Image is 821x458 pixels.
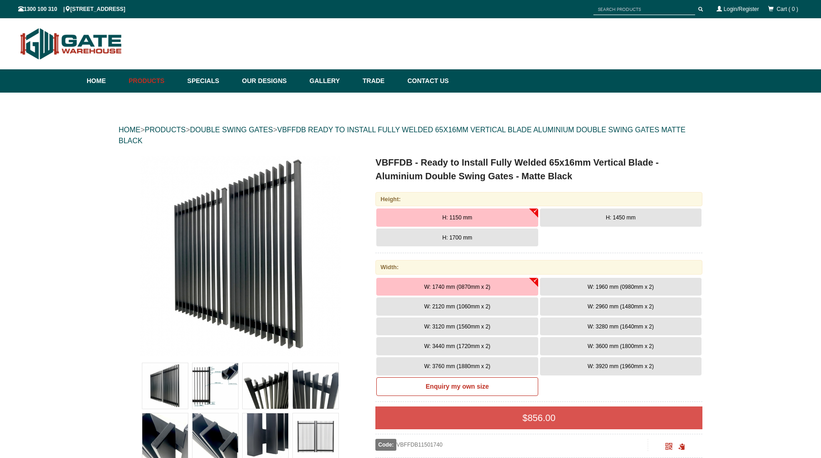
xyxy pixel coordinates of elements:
[87,69,124,93] a: Home
[190,126,273,134] a: DOUBLE SWING GATES
[119,126,686,145] a: VBFFDB READY TO INSTALL FULLY WELDED 65X16MM VERTICAL BLADE ALUMINIUM DOUBLE SWING GATES MATTE BLACK
[375,192,702,206] div: Height:
[777,6,798,12] span: Cart ( 0 )
[124,69,183,93] a: Products
[142,363,188,409] img: VBFFDB - Ready to Install Fully Welded 65x16mm Vertical Blade - Aluminium Double Swing Gates - Ma...
[540,337,701,355] button: W: 3600 mm (1800mm x 2)
[375,439,396,451] span: Code:
[424,303,490,310] span: W: 2120 mm (1060mm x 2)
[424,363,490,370] span: W: 3760 mm (1880mm x 2)
[587,323,654,330] span: W: 3280 mm (1640mm x 2)
[375,439,648,451] div: VBFFDB11501740
[678,443,685,450] span: Click to copy the URL
[442,234,472,241] span: H: 1700 mm
[424,343,490,349] span: W: 3440 mm (1720mm x 2)
[18,6,125,12] span: 1300 100 310 | [STREET_ADDRESS]
[18,23,125,65] img: Gate Warehouse
[358,69,403,93] a: Trade
[403,69,449,93] a: Contact Us
[376,317,538,336] button: W: 3120 mm (1560mm x 2)
[376,357,538,375] button: W: 3760 mm (1880mm x 2)
[375,260,702,274] div: Width:
[376,278,538,296] button: W: 1740 mm (0870mm x 2)
[665,444,672,451] a: Click to enlarge and scan to share.
[724,6,759,12] a: Login/Register
[120,156,361,356] a: VBFFDB - Ready to Install Fully Welded 65x16mm Vertical Blade - Aluminium Double Swing Gates - Ma...
[238,69,305,93] a: Our Designs
[426,383,488,390] b: Enquiry my own size
[424,284,490,290] span: W: 1740 mm (0870mm x 2)
[243,363,288,409] img: VBFFDB - Ready to Install Fully Welded 65x16mm Vertical Blade - Aluminium Double Swing Gates - Ma...
[192,363,238,409] img: VBFFDB - Ready to Install Fully Welded 65x16mm Vertical Blade - Aluminium Double Swing Gates - Ma...
[540,297,701,316] button: W: 2960 mm (1480mm x 2)
[140,156,341,356] img: VBFFDB - Ready to Install Fully Welded 65x16mm Vertical Blade - Aluminium Double Swing Gates - Ma...
[376,337,538,355] button: W: 3440 mm (1720mm x 2)
[376,229,538,247] button: H: 1700 mm
[442,214,472,221] span: H: 1150 mm
[305,69,358,93] a: Gallery
[119,126,140,134] a: HOME
[540,357,701,375] button: W: 3920 mm (1960mm x 2)
[540,208,701,227] button: H: 1450 mm
[119,115,702,156] div: > > >
[376,377,538,396] a: Enquiry my own size
[145,126,186,134] a: PRODUCTS
[587,363,654,370] span: W: 3920 mm (1960mm x 2)
[424,323,490,330] span: W: 3120 mm (1560mm x 2)
[540,317,701,336] button: W: 3280 mm (1640mm x 2)
[528,413,556,423] span: 856.00
[376,297,538,316] button: W: 2120 mm (1060mm x 2)
[183,69,238,93] a: Specials
[376,208,538,227] button: H: 1150 mm
[587,284,654,290] span: W: 1960 mm (0980mm x 2)
[587,343,654,349] span: W: 3600 mm (1800mm x 2)
[375,406,702,429] div: $
[375,156,702,183] h1: VBFFDB - Ready to Install Fully Welded 65x16mm Vertical Blade - Aluminium Double Swing Gates - Ma...
[587,303,654,310] span: W: 2960 mm (1480mm x 2)
[540,278,701,296] button: W: 1960 mm (0980mm x 2)
[593,4,695,15] input: SEARCH PRODUCTS
[606,214,635,221] span: H: 1450 mm
[293,363,338,409] img: VBFFDB - Ready to Install Fully Welded 65x16mm Vertical Blade - Aluminium Double Swing Gates - Ma...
